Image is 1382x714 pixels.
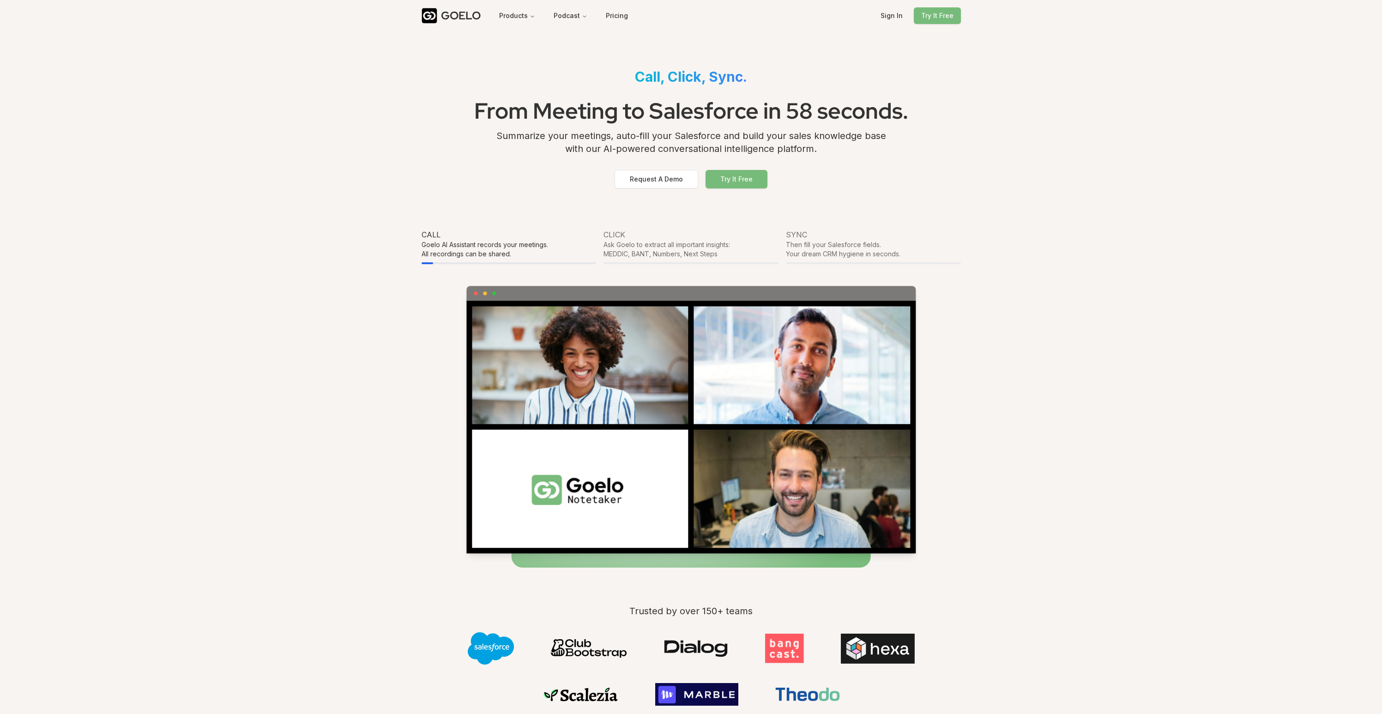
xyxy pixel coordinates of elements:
img: Swan [664,639,728,658]
div: Then fill your Salesforce fields. [786,240,961,249]
div: All recordings can be shared. [422,249,597,259]
img: Theodo [775,688,840,701]
img: Scalezia [543,687,618,702]
div: Ask Goelo to extract all important insights: [603,240,779,249]
button: Pricing [598,7,635,24]
h1: From Meeting to Salesforce in 58 seconds. [422,92,961,129]
div: Trusted by over 150+ teams [422,597,961,625]
div: Your dream CRM hygiene in seconds. [786,249,961,259]
div: Sync [786,229,961,240]
button: Request A Demo [615,170,698,188]
button: Try It Free [914,7,961,24]
img: Logo Salesforce [468,632,514,665]
button: Sign In [873,7,910,24]
button: Try It Free [706,170,767,188]
div: MEDDIC, BANT, Numbers, Next Steps [603,249,779,259]
div: GOELO [441,8,481,23]
button: Products [492,7,543,24]
img: Goelo Logo [422,8,437,24]
div: Summarize your meetings, auto-fill your Salesforce and build your sales knowledge base with our A... [422,129,961,163]
img: Bangcast [765,634,804,664]
a: GOELO [422,8,488,24]
div: Click [603,229,779,240]
div: Goelo AI Assistant records your meetings. [422,240,597,249]
button: Podcast [546,7,595,24]
nav: Main [492,7,595,24]
img: Hexa [841,634,915,664]
img: Marble [655,683,738,706]
span: Call, Click, Sync. [635,68,747,85]
img: Logo Club Bootstrap [551,639,627,658]
div: Call [422,229,597,240]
